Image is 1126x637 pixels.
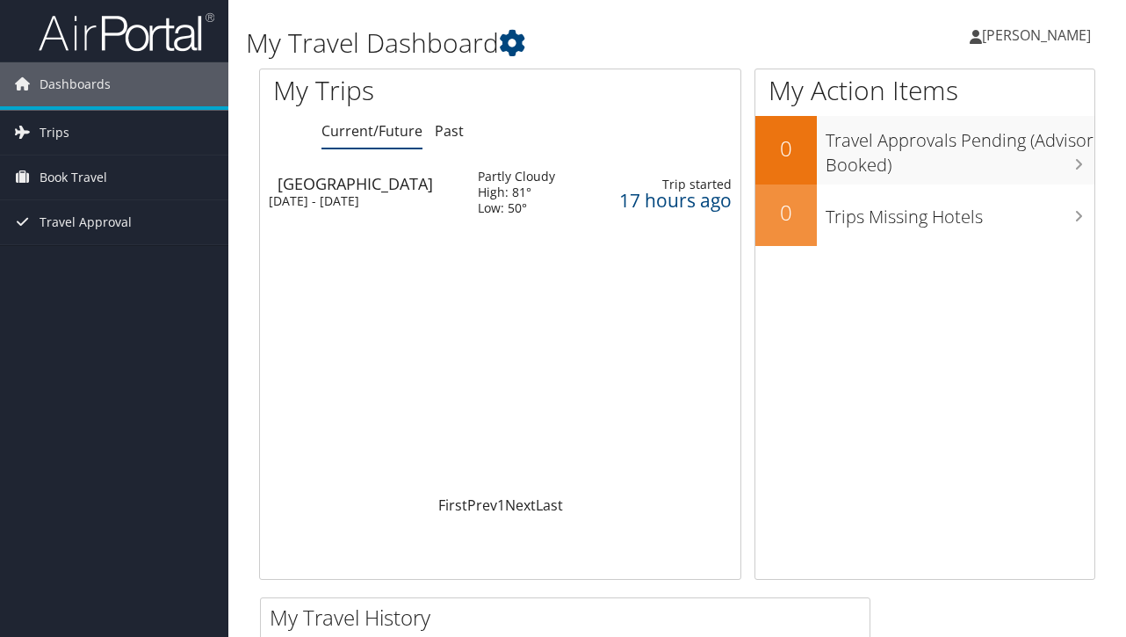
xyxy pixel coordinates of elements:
[39,11,214,53] img: airportal-logo.png
[438,496,467,515] a: First
[270,603,870,633] h2: My Travel History
[467,496,497,515] a: Prev
[478,185,555,200] div: High: 81°
[826,196,1094,229] h3: Trips Missing Hotels
[604,177,732,192] div: Trip started
[278,176,460,192] div: [GEOGRAPHIC_DATA]
[269,193,451,209] div: [DATE] - [DATE]
[478,200,555,216] div: Low: 50°
[604,192,732,208] div: 17 hours ago
[755,185,1094,246] a: 0Trips Missing Hotels
[755,72,1094,109] h1: My Action Items
[273,72,527,109] h1: My Trips
[755,116,1094,184] a: 0Travel Approvals Pending (Advisor Booked)
[478,169,555,185] div: Partly Cloudy
[40,156,107,199] span: Book Travel
[970,9,1108,62] a: [PERSON_NAME]
[497,496,505,515] a: 1
[505,496,536,515] a: Next
[755,198,817,228] h2: 0
[826,119,1094,177] h3: Travel Approvals Pending (Advisor Booked)
[246,25,821,62] h1: My Travel Dashboard
[321,121,422,141] a: Current/Future
[755,134,817,163] h2: 0
[435,121,464,141] a: Past
[40,62,111,106] span: Dashboards
[40,111,69,155] span: Trips
[982,25,1091,45] span: [PERSON_NAME]
[536,496,563,515] a: Last
[40,200,132,244] span: Travel Approval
